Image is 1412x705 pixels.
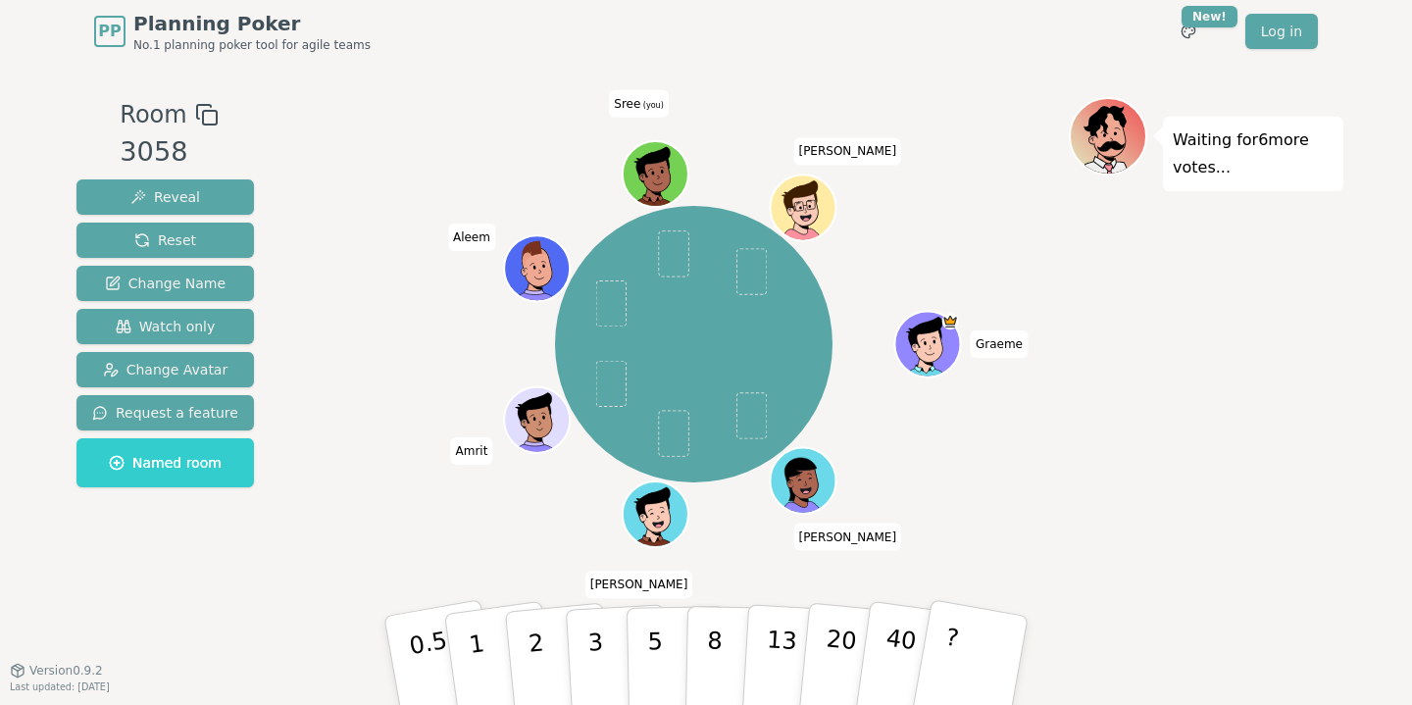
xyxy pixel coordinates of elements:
[640,101,664,110] span: (you)
[448,224,495,251] span: Click to change your name
[29,663,103,679] span: Version 0.9.2
[76,266,254,301] button: Change Name
[450,437,492,465] span: Click to change your name
[76,395,254,430] button: Request a feature
[624,143,685,205] button: Click to change your avatar
[585,571,693,598] span: Click to change your name
[1245,14,1318,49] a: Log in
[105,274,226,293] span: Change Name
[109,453,222,473] span: Named room
[76,438,254,487] button: Named room
[130,187,200,207] span: Reveal
[120,132,218,173] div: 3058
[76,309,254,344] button: Watch only
[98,20,121,43] span: PP
[10,681,110,692] span: Last updated: [DATE]
[133,37,371,53] span: No.1 planning poker tool for agile teams
[971,330,1028,358] span: Click to change your name
[76,179,254,215] button: Reveal
[120,97,186,132] span: Room
[1182,6,1237,27] div: New!
[92,403,238,423] span: Request a feature
[134,230,196,250] span: Reset
[1171,14,1206,49] button: New!
[116,317,216,336] span: Watch only
[793,523,901,550] span: Click to change your name
[609,90,669,118] span: Click to change your name
[941,313,958,329] span: Graeme is the host
[76,223,254,258] button: Reset
[133,10,371,37] span: Planning Poker
[76,352,254,387] button: Change Avatar
[103,360,228,379] span: Change Avatar
[1173,126,1334,181] p: Waiting for 6 more votes...
[94,10,371,53] a: PPPlanning PokerNo.1 planning poker tool for agile teams
[793,137,901,165] span: Click to change your name
[10,663,103,679] button: Version0.9.2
